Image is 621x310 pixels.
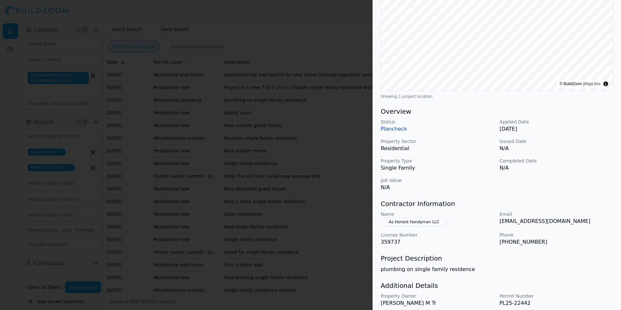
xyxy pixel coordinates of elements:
[381,232,494,238] p: License Number
[381,94,613,99] div: Showing 1 project location
[560,81,601,87] div: © BuildZoom |
[381,211,494,217] p: Name
[381,164,494,172] p: Single Family
[500,232,613,238] p: Phone
[381,107,613,116] h3: Overview
[381,199,613,208] h3: Contractor Information
[602,80,610,88] summary: Toggle attribution
[500,138,613,145] p: Issued Date
[381,177,494,184] p: Job Value
[500,164,613,172] p: N/A
[381,238,494,246] p: 359737
[381,265,613,273] p: plumbing on single family residence
[584,82,601,86] a: MapLibre
[500,158,613,164] p: Completed Date
[381,119,494,125] p: Status
[381,145,494,152] p: Residential
[500,211,613,217] p: Email
[381,299,494,307] p: [PERSON_NAME] M Tr
[381,125,494,133] p: Plancheck
[500,293,613,299] p: Permit Number
[381,158,494,164] p: Property Type
[500,217,613,225] p: [EMAIL_ADDRESS][DOMAIN_NAME]
[381,184,494,191] p: N/A
[381,138,494,145] p: Property Sector
[500,145,613,152] p: N/A
[500,119,613,125] p: Applied Date
[381,217,447,226] button: Az Honest Handyman LLC
[500,299,613,307] p: PL25-22442
[381,293,494,299] p: Property Owner
[500,125,613,133] p: [DATE]
[381,254,613,263] h3: Project Description
[381,281,613,290] h3: Additional Details
[500,238,613,246] p: [PHONE_NUMBER]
